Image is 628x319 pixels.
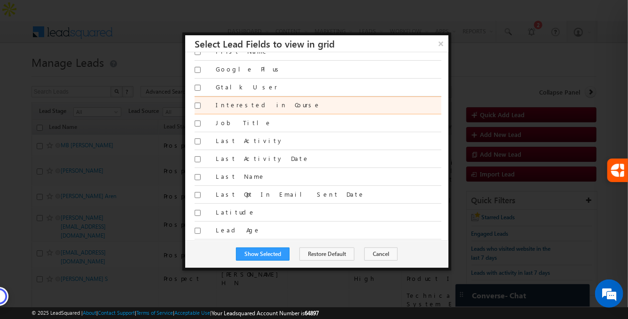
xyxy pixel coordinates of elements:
[128,249,171,262] em: Start Chat
[216,101,441,109] label: Interested in Course
[16,49,39,62] img: d_60004797649_company_0_60004797649
[12,87,172,241] textarea: Type your message and hit 'Enter'
[98,310,135,316] a: Contact Support
[195,138,201,144] input: Select/Unselect Column
[216,65,441,73] label: Google Plus
[216,119,441,127] label: Job Title
[364,247,398,261] button: Cancel
[216,172,441,181] label: Last Name
[195,120,201,127] input: Select/Unselect Column
[83,310,96,316] a: About
[49,49,158,62] div: Chat with us now
[236,247,290,261] button: Show Selected
[195,174,201,180] input: Select/Unselect Column
[212,310,319,317] span: Your Leadsquared Account Number is
[195,210,201,216] input: Select/Unselect Column
[154,5,177,27] div: Minimize live chat window
[136,310,173,316] a: Terms of Service
[195,35,448,52] h3: Select Lead Fields to view in grid
[216,136,441,145] label: Last Activity
[216,83,441,91] label: Gtalk User
[174,310,210,316] a: Acceptable Use
[195,103,201,109] input: Select/Unselect Column
[195,228,201,234] input: Select/Unselect Column
[195,49,201,55] input: Select/Unselect Column
[216,226,441,234] label: Lead Age
[31,309,319,318] span: © 2025 LeadSquared | | | | |
[195,85,201,91] input: Select/Unselect Column
[195,192,201,198] input: Select/Unselect Column
[195,67,201,73] input: Select/Unselect Column
[216,190,441,199] label: Last Opt In Email Sent Date
[216,154,441,163] label: Last Activity Date
[433,35,448,52] button: ×
[216,208,441,216] label: Latitude
[305,310,319,317] span: 64897
[299,247,354,261] button: Restore Default
[195,156,201,162] input: Select/Unselect Column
